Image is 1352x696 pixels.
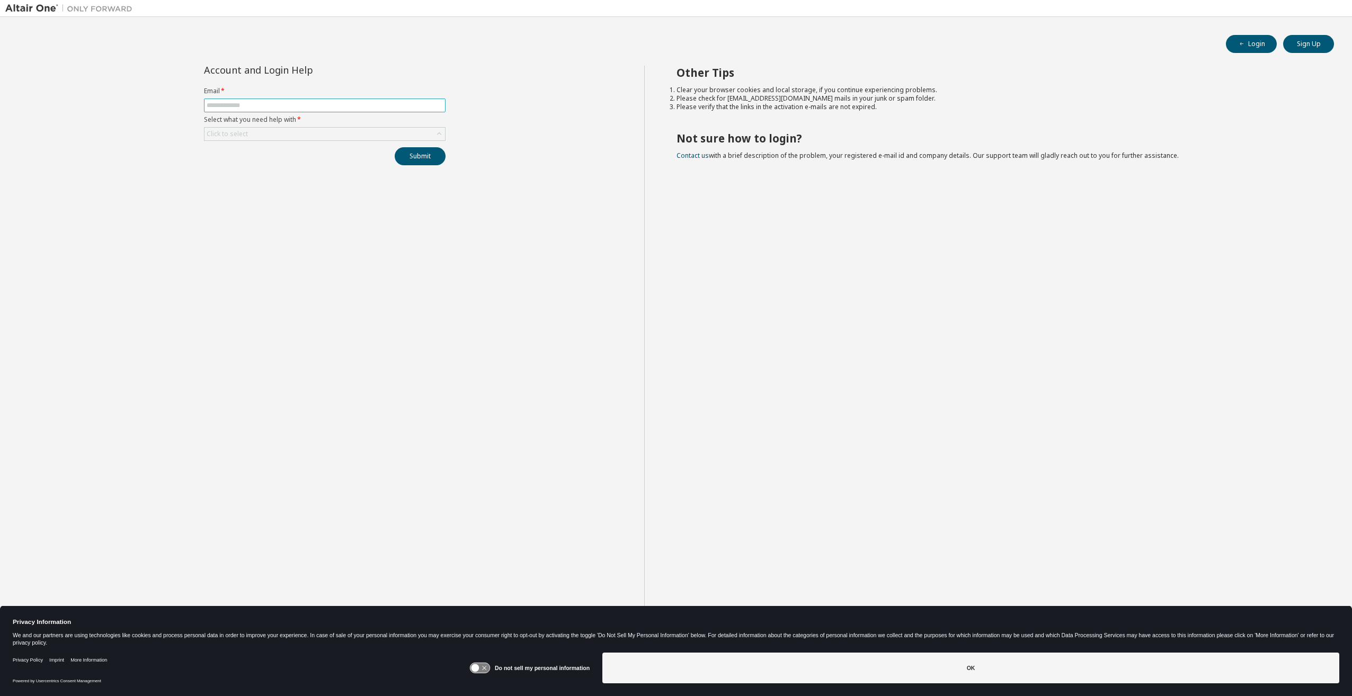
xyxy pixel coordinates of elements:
button: Login [1226,35,1277,53]
img: Altair One [5,3,138,14]
div: Click to select [204,128,445,140]
li: Please verify that the links in the activation e-mails are not expired. [677,103,1315,111]
div: Click to select [207,130,248,138]
li: Please check for [EMAIL_ADDRESS][DOMAIN_NAME] mails in your junk or spam folder. [677,94,1315,103]
button: Sign Up [1283,35,1334,53]
label: Select what you need help with [204,115,446,124]
label: Email [204,87,446,95]
h2: Not sure how to login? [677,131,1315,145]
a: Contact us [677,151,709,160]
h2: Other Tips [677,66,1315,79]
button: Submit [395,147,446,165]
div: Account and Login Help [204,66,397,74]
li: Clear your browser cookies and local storage, if you continue experiencing problems. [677,86,1315,94]
span: with a brief description of the problem, your registered e-mail id and company details. Our suppo... [677,151,1179,160]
